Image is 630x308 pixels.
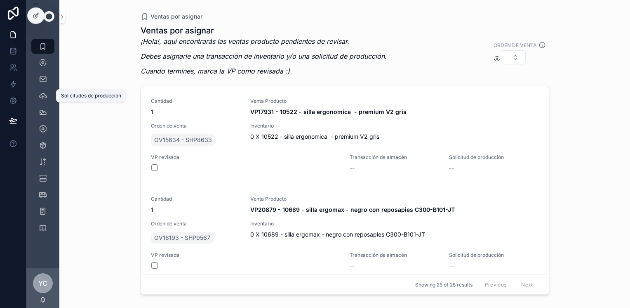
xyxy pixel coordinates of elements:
span: Venta Producto [250,196,539,202]
span: 0 X 10689 - silla ergomax - negro con reposapies C300-B101-JT [250,230,539,239]
em: ¡Hola!, aquí encontrarás las ventas producto pendientes de revisar. [141,37,349,45]
a: OV18193 - SHP9567 [151,232,214,244]
h1: Ventas por asignar [141,25,387,36]
span: Inventario [250,220,539,227]
strong: VP20879 - 10689 - silla ergomax - negro con reposapies C300-B101-JT [250,206,455,213]
span: Solicitud de producción [449,154,538,161]
em: Debes asignarle una transacción de inventario y/o una solicitud de producción. [141,52,387,60]
span: OV15634 - SHP8633 [154,136,212,144]
span: Solicitud de producción [449,252,538,258]
span: OV18193 - SHP9567 [154,234,210,242]
span: 1 [151,206,240,214]
span: Inventario [250,123,539,129]
button: Select Button [502,50,526,64]
em: Cuando termines, marca la VP como revisada :) [141,67,290,75]
span: -- [350,262,355,270]
a: OV15634 - SHP8633 [151,134,215,146]
span: Transacción de almacén [350,154,439,161]
strong: VP17931 - 10522 - silla ergonomica - premium V2 gris [250,108,407,115]
span: Transacción de almacén [350,252,439,258]
span: Showing 25 of 25 results [415,282,472,288]
div: scrollable content [26,33,59,246]
span: 1 [151,108,240,116]
span: VP revisada [151,252,340,258]
span: Orden de venta [151,220,240,227]
div: Solicitudes de produccion [61,92,121,99]
span: Orden de venta [151,123,240,129]
span: Ventas por asignar [150,12,202,21]
span: VP revisada [151,154,340,161]
span: -- [449,262,454,270]
a: Ventas por asignar [141,12,202,21]
span: 0 X 10522 - silla ergonomica - premium V2 gris [250,133,539,141]
span: -- [350,164,355,172]
span: -- [449,164,454,172]
span: Venta Producto [250,98,539,104]
label: Orden de venta [494,41,537,49]
span: Cantidad [151,196,240,202]
span: Cantidad [151,98,240,104]
span: YC [38,278,47,288]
